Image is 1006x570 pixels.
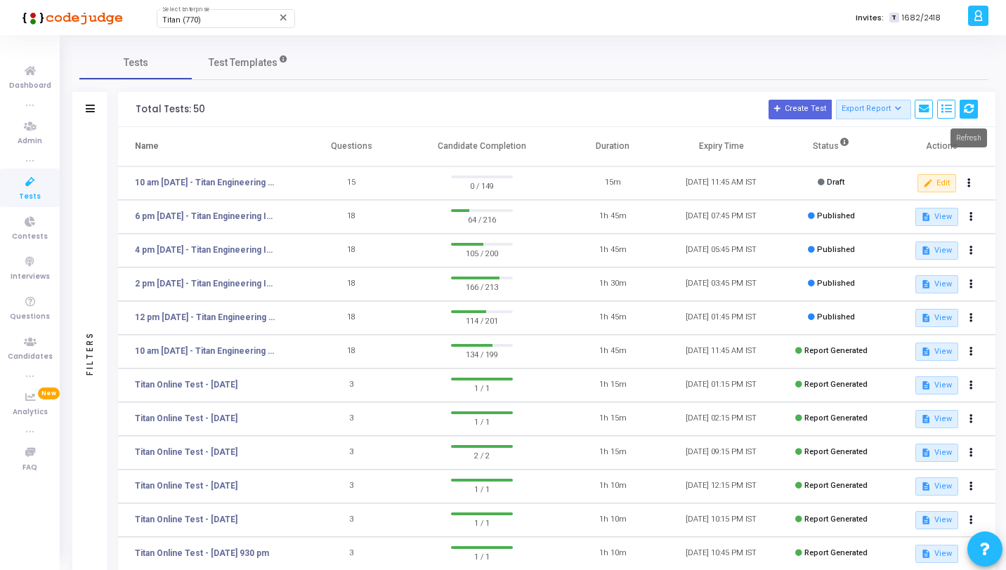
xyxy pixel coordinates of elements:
td: 1h 10m [558,470,667,503]
span: Analytics [13,406,48,418]
td: [DATE] 07:45 PM IST [667,200,776,234]
mat-icon: description [921,448,931,458]
span: Report Generated [804,481,868,490]
span: Admin [18,135,42,147]
span: New [38,387,60,399]
span: 1 / 1 [451,414,514,428]
span: Test Templates [209,55,277,70]
td: 1h 15m [558,402,667,436]
td: 18 [297,301,406,335]
td: 3 [297,402,406,436]
span: Candidates [8,351,53,363]
span: Report Generated [804,515,868,524]
span: T [889,13,899,23]
span: Published [817,211,855,220]
td: 15m [558,166,667,200]
span: Report Generated [804,548,868,557]
button: Create Test [769,100,832,119]
td: 3 [297,436,406,470]
th: Name [118,127,297,166]
div: Refresh [951,128,987,147]
th: Actions [887,127,995,166]
span: 114 / 201 [451,313,514,327]
td: [DATE] 11:45 AM IST [667,166,776,200]
a: Titan Online Test - [DATE] [135,412,237,425]
button: View [915,241,958,260]
button: View [915,444,958,462]
td: 1h 45m [558,234,667,267]
span: 2 / 2 [451,448,514,462]
button: View [915,208,958,226]
a: Titan Online Test - [DATE] [135,446,237,458]
span: 1 / 1 [451,515,514,529]
th: Candidate Completion [405,127,558,166]
a: Titan Online Test - [DATE] [135,378,237,391]
button: View [915,477,958,496]
td: [DATE] 03:45 PM IST [667,267,776,301]
td: 18 [297,267,406,301]
button: View [915,545,958,563]
td: 1h 10m [558,503,667,537]
span: 1 / 1 [451,380,514,395]
span: Published [817,312,855,322]
button: Export Report [836,100,911,119]
td: 1h 15m [558,369,667,402]
td: [DATE] 02:15 PM IST [667,402,776,436]
td: 3 [297,369,406,402]
span: Contests [12,231,48,243]
mat-icon: description [921,549,931,559]
mat-icon: edit [923,178,933,188]
img: logo [18,4,123,32]
a: 2 pm [DATE] - Titan Engineering Intern 2026 [135,277,275,290]
th: Duration [558,127,667,166]
span: 0 / 149 [451,178,514,192]
td: [DATE] 09:15 PM IST [667,436,776,470]
mat-icon: description [921,212,931,222]
td: 18 [297,234,406,267]
td: 1h 15m [558,436,667,470]
button: View [915,309,958,327]
span: Draft [827,178,844,187]
span: Tests [124,55,148,70]
a: 10 am [DATE] - Titan Engineering Intern 2026 [135,176,275,189]
span: 134 / 199 [451,347,514,361]
td: 1h 30m [558,267,667,301]
span: Published [817,279,855,288]
td: [DATE] 10:15 PM IST [667,503,776,537]
button: View [915,376,958,395]
a: 10 am [DATE] - Titan Engineering Intern 2026 [135,345,275,357]
mat-icon: description [921,380,931,390]
button: View [915,511,958,529]
span: 105 / 200 [451,246,514,260]
mat-icon: description [921,347,931,357]
mat-icon: description [921,482,931,491]
span: Tests [19,191,41,203]
a: 6 pm [DATE] - Titan Engineering Intern 2026 [135,210,275,223]
span: Questions [10,311,50,323]
span: Report Generated [804,380,868,389]
th: Status [776,127,887,166]
td: 1h 45m [558,335,667,369]
mat-icon: Clear [278,12,289,23]
mat-icon: description [921,414,931,424]
td: [DATE] 01:45 PM IST [667,301,776,335]
label: Invites: [856,12,884,24]
mat-icon: description [921,515,931,525]
span: 166 / 213 [451,279,514,293]
span: 1 / 1 [451,482,514,496]
td: 3 [297,503,406,537]
mat-icon: description [921,313,931,323]
span: Report Generated [804,447,868,456]
a: Titan Online Test - [DATE] [135,513,237,526]
mat-icon: description [921,246,931,256]
div: Total Tests: 50 [136,104,205,115]
span: Report Generated [804,413,868,423]
button: View [915,410,958,428]
span: FAQ [22,462,37,474]
td: 18 [297,335,406,369]
button: Edit [917,174,956,192]
span: Titan (770) [162,15,201,25]
a: Titan Online Test - [DATE] [135,479,237,492]
td: [DATE] 11:45 AM IST [667,335,776,369]
button: View [915,343,958,361]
